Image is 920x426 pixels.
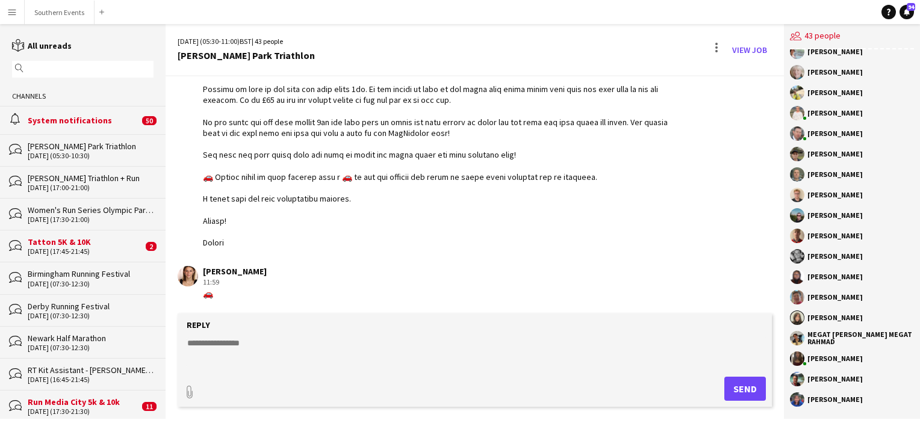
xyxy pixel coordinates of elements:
button: Send [724,377,766,401]
div: [PERSON_NAME] [807,375,863,383]
div: [PERSON_NAME] [807,191,863,199]
span: 2 [146,242,157,251]
div: [PERSON_NAME] [807,355,863,362]
label: Reply [187,319,210,330]
div: [DATE] (07:30-12:30) [28,280,154,288]
div: [DATE] (07:30-12:30) [28,312,154,320]
div: [DATE] (17:00-21:00) [28,184,154,192]
span: 94 [907,3,915,11]
div: MEGAT [PERSON_NAME] MEGAT RAHMAD [807,331,914,345]
div: 🚗 [203,288,267,299]
div: [PERSON_NAME] [807,253,863,260]
div: [DATE] (17:30-21:30) [28,407,139,416]
div: [DATE] (05:30-10:30) [28,152,154,160]
div: 11:59 [203,277,267,288]
div: [PERSON_NAME] [807,171,863,178]
span: BST [240,37,252,46]
div: 43 people [790,24,914,49]
div: System notifications [28,115,139,126]
span: 11 [142,402,157,411]
div: [PERSON_NAME] Park Triathlon [28,141,154,152]
div: [PERSON_NAME] [807,232,863,239]
div: Tatton 5K & 10K [28,236,143,247]
a: View Job [727,40,772,60]
div: [PERSON_NAME] [807,110,863,117]
a: All unreads [12,40,72,51]
div: [PERSON_NAME] [807,396,863,403]
div: [PERSON_NAME] Triathlon + Run [28,173,154,184]
div: [PERSON_NAME] [203,266,267,277]
div: Women's Run Series Olympic Park 5k and 10k [28,205,154,215]
div: [DATE] (17:45-21:45) [28,247,143,256]
div: [PERSON_NAME] [807,212,863,219]
div: Run Media City 5k & 10k [28,397,139,407]
div: Newark Half Marathon [28,333,154,344]
a: 94 [900,5,914,19]
div: [DATE] (05:30-11:00) | 43 people [178,36,315,47]
div: Birmingham Running Festival [28,268,154,279]
div: [DATE] (16:45-21:45) [28,375,154,384]
div: [DATE] (07:30-12:30) [28,344,154,352]
div: [PERSON_NAME] [807,130,863,137]
div: [DATE] (17:30-21:00) [28,215,154,224]
div: RT Kit Assistant - [PERSON_NAME] 5K & 10K [28,365,154,375]
div: [PERSON_NAME] [807,48,863,55]
button: Southern Events [25,1,95,24]
div: [PERSON_NAME] [807,314,863,321]
div: [PERSON_NAME] Park Triathlon [178,50,315,61]
div: Derby Running Festival [28,301,154,312]
div: [PERSON_NAME] [807,273,863,280]
div: [PERSON_NAME] [807,89,863,96]
div: [PERSON_NAME] [807,150,863,158]
div: [PERSON_NAME] [807,294,863,301]
div: [PERSON_NAME] [807,69,863,76]
span: 50 [142,116,157,125]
